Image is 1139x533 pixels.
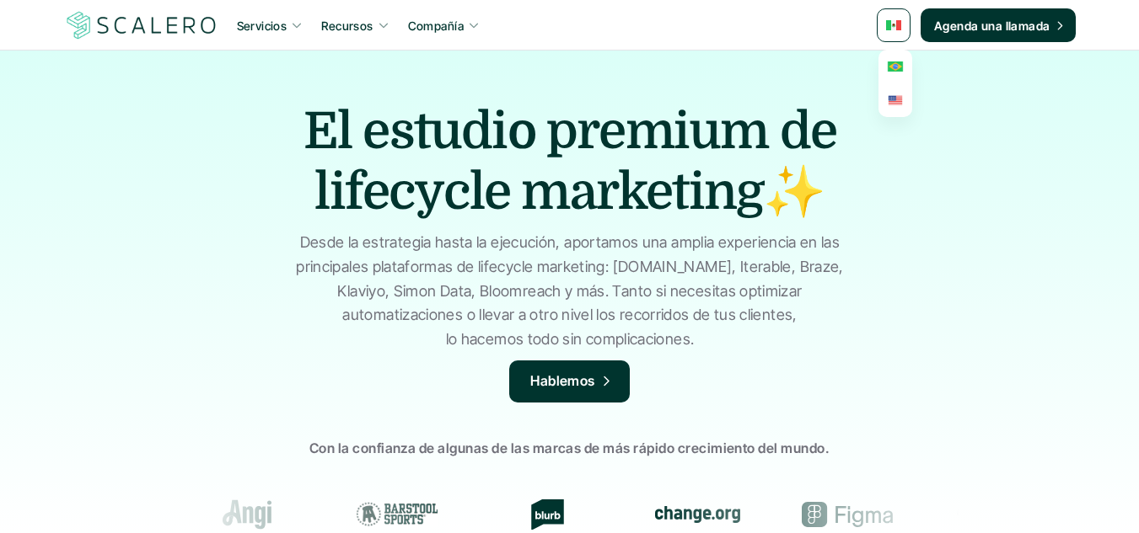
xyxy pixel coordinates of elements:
p: Desde la estrategia hasta la ejecución, aportamos una amplia experiencia en las principales plata... [296,231,844,352]
a: Agenda una llamada [921,8,1076,42]
div: Blurb [489,499,605,530]
p: Recursos [321,17,373,35]
div: Figma [789,499,905,530]
div: Barstool [339,499,455,530]
img: Groome [957,504,1038,524]
div: change.org [639,499,755,530]
img: Scalero company logo [64,9,219,41]
p: Compañía [408,17,464,35]
a: Hablemos [509,360,630,402]
h1: El estudio premium de lifecycle marketing✨ [275,101,865,222]
p: Servicios [237,17,287,35]
p: Agenda una llamada [934,17,1050,35]
div: Angi [189,499,305,530]
p: Hablemos [530,370,595,392]
a: Scalero company logo [64,10,219,40]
